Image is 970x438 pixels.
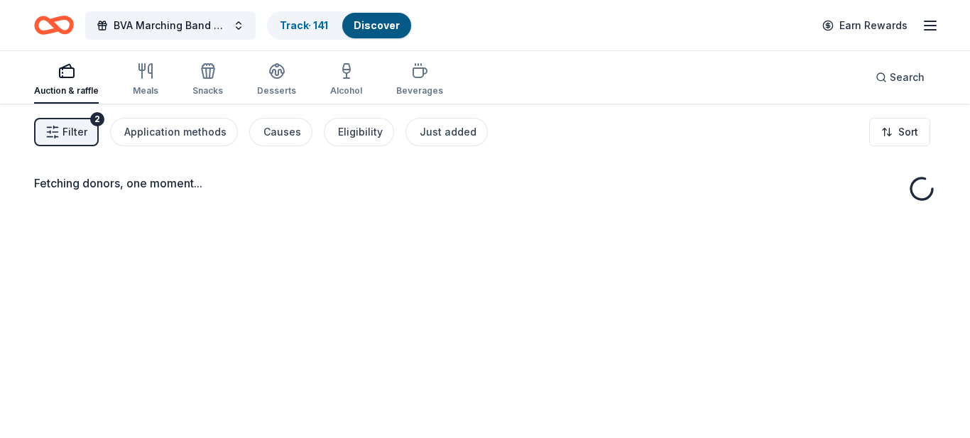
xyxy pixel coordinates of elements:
[34,175,936,192] div: Fetching donors, one moment...
[192,57,223,104] button: Snacks
[257,85,296,97] div: Desserts
[280,19,328,31] a: Track· 141
[110,118,238,146] button: Application methods
[133,85,158,97] div: Meals
[396,57,443,104] button: Beverages
[34,57,99,104] button: Auction & raffle
[85,11,256,40] button: BVA Marching Band Purse Bash
[249,118,312,146] button: Causes
[898,124,918,141] span: Sort
[354,19,400,31] a: Discover
[62,124,87,141] span: Filter
[864,63,936,92] button: Search
[324,118,394,146] button: Eligibility
[34,85,99,97] div: Auction & raffle
[263,124,301,141] div: Causes
[257,57,296,104] button: Desserts
[869,118,930,146] button: Sort
[330,85,362,97] div: Alcohol
[420,124,476,141] div: Just added
[192,85,223,97] div: Snacks
[890,69,925,86] span: Search
[114,17,227,34] span: BVA Marching Band Purse Bash
[814,13,916,38] a: Earn Rewards
[396,85,443,97] div: Beverages
[124,124,227,141] div: Application methods
[330,57,362,104] button: Alcohol
[34,9,74,42] a: Home
[90,112,104,126] div: 2
[267,11,413,40] button: Track· 141Discover
[34,118,99,146] button: Filter2
[338,124,383,141] div: Eligibility
[133,57,158,104] button: Meals
[405,118,488,146] button: Just added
